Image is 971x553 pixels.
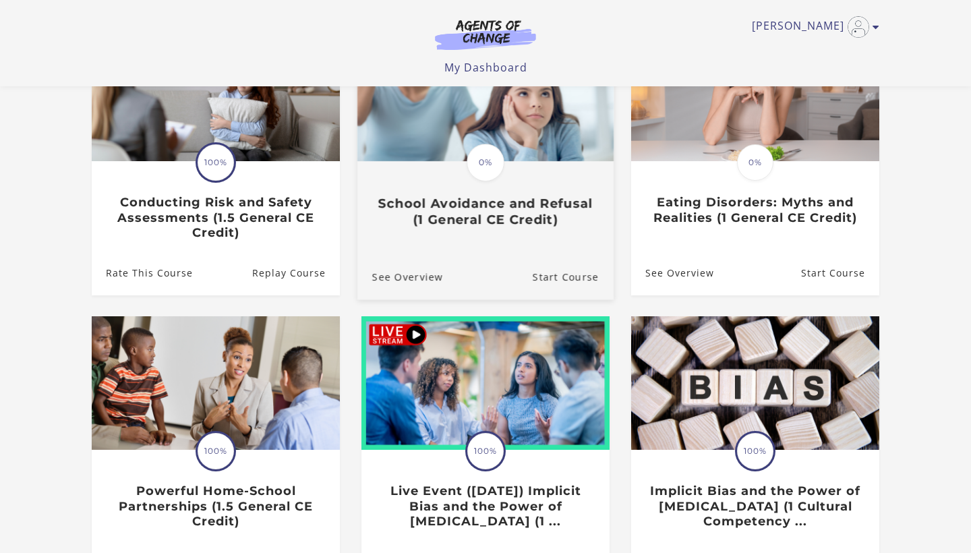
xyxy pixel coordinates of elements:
[372,196,599,227] h3: School Avoidance and Refusal (1 General CE Credit)
[467,433,504,469] span: 100%
[444,60,527,75] a: My Dashboard
[106,484,325,529] h3: Powerful Home-School Partnerships (1.5 General CE Credit)
[737,433,773,469] span: 100%
[376,484,595,529] h3: Live Event ([DATE]) Implicit Bias and the Power of [MEDICAL_DATA] (1 ...
[533,254,614,299] a: School Avoidance and Refusal (1 General CE Credit): Resume Course
[645,484,864,529] h3: Implicit Bias and the Power of [MEDICAL_DATA] (1 Cultural Competency ...
[198,433,234,469] span: 100%
[752,16,873,38] a: Toggle menu
[737,144,773,181] span: 0%
[467,144,504,181] span: 0%
[357,254,443,299] a: School Avoidance and Refusal (1 General CE Credit): See Overview
[645,195,864,225] h3: Eating Disorders: Myths and Realities (1 General CE Credit)
[421,19,550,50] img: Agents of Change Logo
[801,251,879,295] a: Eating Disorders: Myths and Realities (1 General CE Credit): Resume Course
[631,251,714,295] a: Eating Disorders: Myths and Realities (1 General CE Credit): See Overview
[106,195,325,241] h3: Conducting Risk and Safety Assessments (1.5 General CE Credit)
[92,251,193,295] a: Conducting Risk and Safety Assessments (1.5 General CE Credit): Rate This Course
[252,251,340,295] a: Conducting Risk and Safety Assessments (1.5 General CE Credit): Resume Course
[198,144,234,181] span: 100%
